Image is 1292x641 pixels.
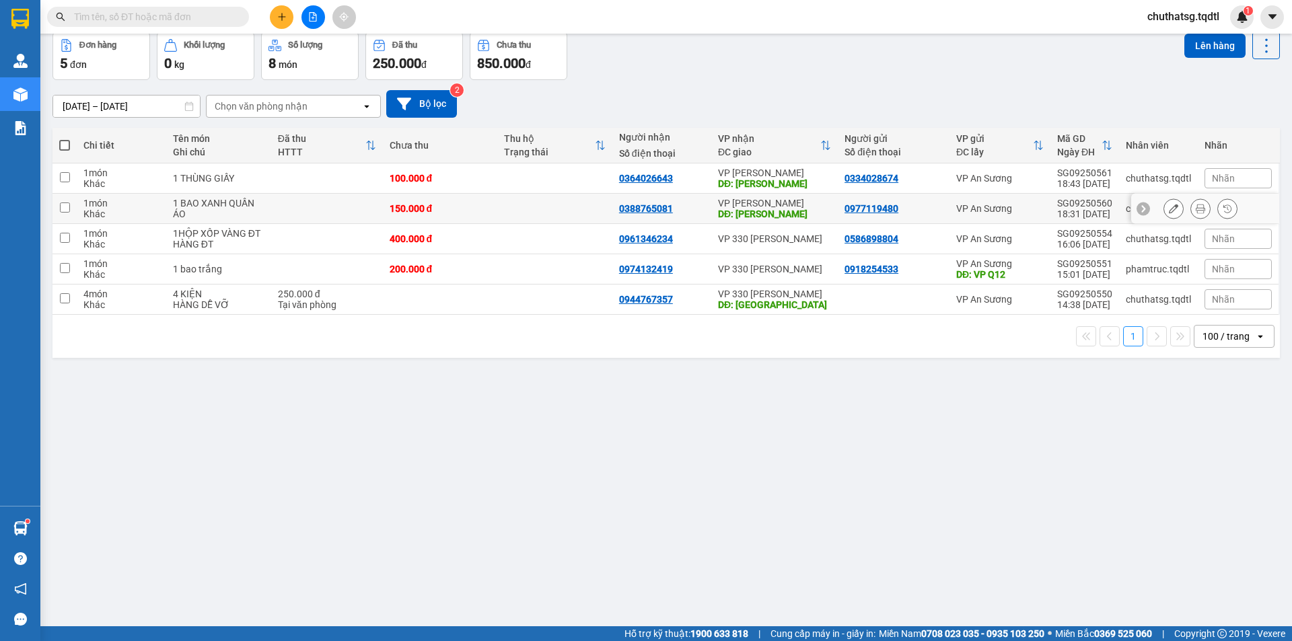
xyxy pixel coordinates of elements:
sup: 1 [1244,6,1253,15]
div: Đơn hàng [79,40,116,50]
div: SG09250560 [1057,198,1112,209]
th: Toggle SortBy [271,128,383,163]
button: 1 [1123,326,1143,346]
div: VP An Sương [956,233,1044,244]
button: Bộ lọc [386,90,457,118]
div: 0989927674 [87,44,195,63]
span: Cung cấp máy in - giấy in: [770,626,875,641]
sup: 2 [450,83,464,97]
img: warehouse-icon [13,54,28,68]
span: Gửi: [11,13,32,27]
button: aim [332,5,356,29]
span: đơn [70,59,87,70]
button: Khối lượng0kg [157,32,254,80]
svg: open [361,101,372,112]
div: SG09250561 [1057,167,1112,178]
div: 1 món [83,258,159,269]
span: 0 [164,55,172,71]
div: 4 KIỆN [173,289,264,299]
div: DĐ: LAO BẢO [718,209,831,219]
div: VP [PERSON_NAME] [718,198,831,209]
span: đ [526,59,531,70]
div: 1 món [83,228,159,239]
div: 0334028674 [845,173,898,184]
div: Số lượng [288,40,322,50]
div: Số điện thoại [619,148,705,159]
div: Chi tiết [83,140,159,151]
strong: 1900 633 818 [690,628,748,639]
sup: 1 [26,519,30,523]
div: Số điện thoại [845,147,943,157]
div: Chưa thu [497,40,531,50]
span: 850.000 [477,55,526,71]
div: VP An Sương [956,203,1044,214]
span: DĐ: [87,70,107,84]
span: | [758,626,760,641]
span: Miền Bắc [1055,626,1152,641]
div: Người nhận [619,132,705,143]
span: chuthatsg.tqdtl [1137,8,1230,25]
div: Nhân viên [1126,140,1191,151]
span: món [279,59,297,70]
div: Khác [83,299,159,310]
div: 4 món [83,289,159,299]
div: Sửa đơn hàng [1163,198,1184,219]
img: warehouse-icon [13,521,28,535]
div: Khối lượng [184,40,225,50]
th: Toggle SortBy [949,128,1050,163]
span: | [1162,626,1164,641]
div: 1 món [83,198,159,209]
button: caret-down [1260,5,1284,29]
span: 5 [60,55,67,71]
div: Chọn văn phòng nhận [215,100,308,113]
span: file-add [308,12,318,22]
div: chuthatsg.tqdtl [1126,294,1191,305]
div: ĐC lấy [956,147,1033,157]
span: question-circle [14,552,27,565]
div: 150.000 đ [390,203,491,214]
div: VP An Sương [11,11,78,44]
div: VP 330 [PERSON_NAME] [718,289,831,299]
div: 100 / trang [1203,330,1250,343]
button: Lên hàng [1184,34,1246,58]
div: 0364026643 [619,173,673,184]
div: 0977119480 [845,203,898,214]
div: 100.000 đ [390,173,491,184]
div: Đã thu [392,40,417,50]
button: plus [270,5,293,29]
div: chuthatsg.tqdtl [1126,173,1191,184]
div: 0918254533 [845,264,898,274]
button: Đơn hàng5đơn [52,32,150,80]
span: 1 [1246,6,1250,15]
div: 0586898804 [845,233,898,244]
div: SG09250550 [1057,289,1112,299]
img: logo-vxr [11,9,29,29]
span: copyright [1217,629,1227,638]
div: 14:38 [DATE] [1057,299,1112,310]
div: Khác [83,178,159,189]
div: VP [PERSON_NAME] [718,167,831,178]
span: 250.000 [373,55,421,71]
div: 1 món [83,167,159,178]
div: Trạng thái [504,147,595,157]
th: Toggle SortBy [1050,128,1119,163]
div: Người gửi [845,133,943,144]
div: chuthatsg.tqdtl [1126,203,1191,214]
span: kg [174,59,184,70]
img: warehouse-icon [13,87,28,102]
div: Đã thu [278,133,365,144]
span: caret-down [1266,11,1279,23]
input: Select a date range. [53,96,200,117]
div: 1HỘP XỐP VÀNG ĐT [173,228,264,239]
div: VP An Sương [956,294,1044,305]
div: phamtruc.tqdtl [1126,264,1191,274]
div: Ngày ĐH [1057,147,1102,157]
div: 0388765081 [619,203,673,214]
div: chuthatsg.tqdtl [1126,233,1191,244]
div: Chưa thu [390,140,491,151]
div: DĐ: VP Q12 [956,269,1044,280]
div: VP 330 [PERSON_NAME] [87,11,195,44]
div: 200.000 đ [390,264,491,274]
div: ĐC giao [718,147,820,157]
div: 400.000 đ [390,233,491,244]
